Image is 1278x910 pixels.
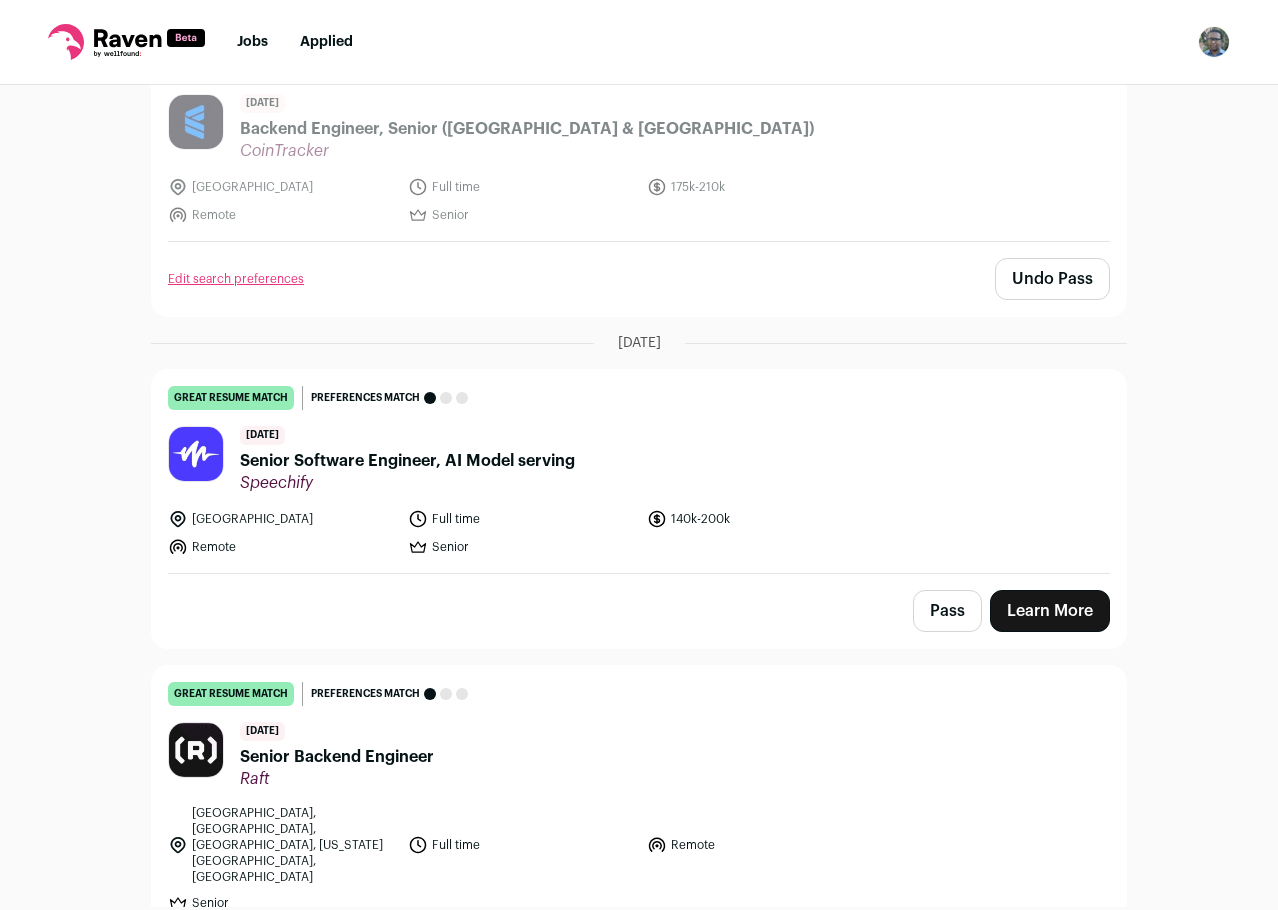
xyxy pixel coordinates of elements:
[990,590,1110,632] a: Learn More
[647,805,875,885] li: Remote
[408,805,636,885] li: Full time
[1198,26,1230,58] img: 8730264-medium_jpg
[237,35,268,49] a: Jobs
[618,333,661,353] span: [DATE]
[1198,26,1230,58] button: Open dropdown
[168,805,396,885] li: [GEOGRAPHIC_DATA], [GEOGRAPHIC_DATA], [GEOGRAPHIC_DATA], [US_STATE][GEOGRAPHIC_DATA], [GEOGRAPHIC...
[408,177,636,197] li: Full time
[240,745,434,769] span: Senior Backend Engineer
[408,205,636,225] li: Senior
[240,449,575,473] span: Senior Software Engineer, AI Model serving
[647,509,875,529] li: 140k-200k
[169,95,223,149] img: 10332412-e49dc9837f625fbd95ca9088047f9db8-medium_jpg.jpg
[152,370,1126,573] a: great resume match Preferences match [DATE] Senior Software Engineer, AI Model serving Speechify ...
[913,590,982,632] button: Pass
[168,177,396,197] li: [GEOGRAPHIC_DATA]
[240,117,814,141] span: Backend Engineer, Senior ([GEOGRAPHIC_DATA] & [GEOGRAPHIC_DATA])
[168,205,396,225] li: Remote
[168,386,294,410] div: great resume match
[152,38,1126,241] a: good resume match Preferences match [DATE] Backend Engineer, Senior ([GEOGRAPHIC_DATA] & [GEOGRAP...
[311,684,420,704] span: Preferences match
[240,473,575,493] span: Speechify
[169,427,223,481] img: 59b05ed76c69f6ff723abab124283dfa738d80037756823f9fc9e3f42b66bce3.jpg
[240,141,814,161] span: CoinTracker
[240,94,285,113] span: [DATE]
[311,388,420,408] span: Preferences match
[168,682,294,706] div: great resume match
[647,177,875,197] li: 175k-210k
[168,509,396,529] li: [GEOGRAPHIC_DATA]
[408,537,636,557] li: Senior
[240,426,285,445] span: [DATE]
[168,537,396,557] li: Remote
[300,35,353,49] a: Applied
[168,271,304,287] a: Edit search preferences
[240,722,285,741] span: [DATE]
[240,769,434,789] span: Raft
[408,509,636,529] li: Full time
[995,258,1110,300] button: Undo Pass
[169,723,223,777] img: fed8e7f721ce75bb566be6d9867c1b332deef1e101b77b09565d6f50761ec573.jpg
